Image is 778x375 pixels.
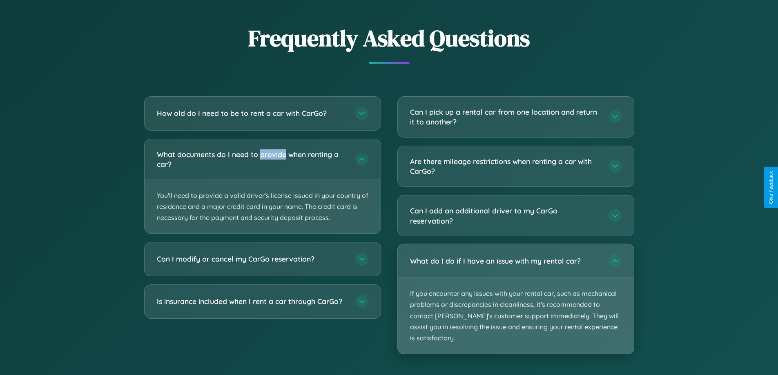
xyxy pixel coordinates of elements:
h3: How old do I need to be to rent a car with CarGo? [157,108,347,118]
h3: Can I pick up a rental car from one location and return it to another? [410,107,600,127]
h3: Are there mileage restrictions when renting a car with CarGo? [410,156,600,176]
h3: What documents do I need to provide when renting a car? [157,149,347,169]
h2: Frequently Asked Questions [144,22,634,54]
p: You'll need to provide a valid driver's license issued in your country of residence and a major c... [145,180,381,234]
h3: What do I do if I have an issue with my rental car? [410,256,600,266]
h3: Can I add an additional driver to my CarGo reservation? [410,206,600,226]
p: If you encounter any issues with your rental car, such as mechanical problems or discrepancies in... [398,278,634,354]
h3: Can I modify or cancel my CarGo reservation? [157,254,347,264]
h3: Is insurance included when I rent a car through CarGo? [157,297,347,307]
div: Give Feedback [768,171,774,204]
